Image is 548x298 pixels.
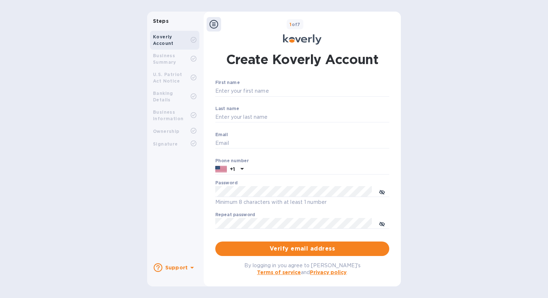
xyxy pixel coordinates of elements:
label: Email [215,133,228,137]
h1: Create Koverly Account [226,50,379,68]
b: Koverly Account [153,34,174,46]
p: +1 [230,165,235,173]
a: Terms of service [257,269,301,275]
b: Ownership [153,129,179,134]
b: Signature [153,141,178,147]
label: First name [215,81,240,85]
label: Phone number [215,159,249,163]
img: US [215,165,227,173]
label: Password [215,181,237,185]
input: Enter your last name [215,112,389,123]
input: Email [215,138,389,149]
b: of 7 [290,22,300,27]
b: Support [165,265,188,270]
button: Verify email address [215,242,389,256]
b: Banking Details [153,91,173,102]
label: Last name [215,106,239,111]
p: Minimum 8 characters with at least 1 number [215,198,389,206]
span: By logging in you agree to [PERSON_NAME]'s and . [244,263,361,275]
input: Enter your first name [215,86,389,97]
label: Repeat password [215,213,255,217]
b: Steps [153,18,169,24]
b: Business Summary [153,53,176,65]
span: 1 [290,22,291,27]
b: U.S. Patriot Act Notice [153,72,182,84]
button: toggle password visibility [375,216,389,231]
a: Privacy policy [310,269,346,275]
button: toggle password visibility [375,184,389,199]
span: Verify email address [221,244,383,253]
b: Business Information [153,109,183,121]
